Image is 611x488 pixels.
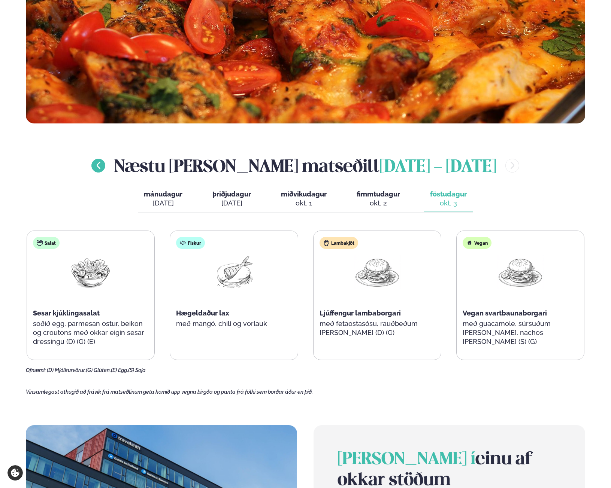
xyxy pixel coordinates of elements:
[67,255,115,290] img: Salad.png
[320,237,358,249] div: Lambakjöt
[424,187,473,211] button: föstudagur okt. 3
[26,367,46,373] span: Ofnæmi:
[353,255,401,290] img: Hamburger.png
[379,159,496,176] span: [DATE] - [DATE]
[357,190,400,198] span: fimmtudagur
[138,187,188,211] button: mánudagur [DATE]
[114,153,496,178] h2: Næstu [PERSON_NAME] matseðill
[357,199,400,208] div: okt. 2
[496,255,544,290] img: Hamburger.png
[111,367,128,373] span: (E) Egg,
[463,319,578,346] p: með guacamole, súrsuðum [PERSON_NAME], nachos [PERSON_NAME] (S) (G)
[91,159,105,173] button: menu-btn-left
[210,255,258,290] img: Fish.png
[466,240,472,246] img: Vegan.svg
[505,159,519,173] button: menu-btn-right
[144,190,182,198] span: mánudagur
[212,199,251,208] div: [DATE]
[320,319,435,337] p: með fetaostasósu, rauðbeðum [PERSON_NAME] (D) (G)
[281,190,327,198] span: miðvikudagur
[176,309,229,317] span: Hægeldaður lax
[47,367,86,373] span: (D) Mjólkurvörur,
[338,451,475,468] span: [PERSON_NAME] í
[33,319,148,346] p: soðið egg, parmesan ostur, beikon og croutons með okkar eigin sesar dressingu (D) (G) (E)
[323,240,329,246] img: Lamb.svg
[206,187,257,211] button: þriðjudagur [DATE]
[212,190,251,198] span: þriðjudagur
[430,199,467,208] div: okt. 3
[86,367,111,373] span: (G) Glúten,
[176,237,205,249] div: Fiskur
[33,309,100,317] span: Sesar kjúklingasalat
[275,187,333,211] button: miðvikudagur okt. 1
[281,199,327,208] div: okt. 1
[144,199,182,208] div: [DATE]
[463,309,547,317] span: Vegan svartbaunaborgari
[26,389,313,395] span: Vinsamlegast athugið að frávik frá matseðlinum geta komið upp vegna birgða og panta frá fólki sem...
[463,237,491,249] div: Vegan
[128,367,146,373] span: (S) Soja
[180,240,186,246] img: fish.svg
[37,240,43,246] img: salad.svg
[320,309,401,317] span: Ljúffengur lambaborgari
[176,319,291,328] p: með mangó, chilí og vorlauk
[351,187,406,211] button: fimmtudagur okt. 2
[33,237,60,249] div: Salat
[7,465,23,481] a: Cookie settings
[430,190,467,198] span: föstudagur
